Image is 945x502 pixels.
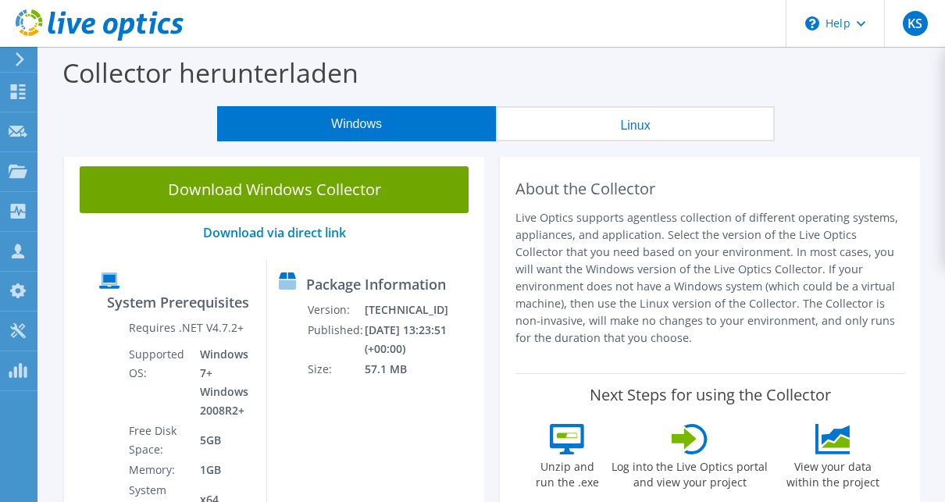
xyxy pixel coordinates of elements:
td: Memory: [128,460,188,480]
label: System Prerequisites [107,294,249,310]
td: [DATE] 13:23:51 (+00:00) [364,320,477,359]
td: [TECHNICAL_ID] [364,300,477,320]
td: 57.1 MB [364,359,477,379]
label: Log into the Live Optics portal and view your project [611,454,768,490]
a: Download via direct link [203,224,346,241]
label: Package Information [306,276,446,292]
td: Windows 7+ Windows 2008R2+ [188,344,255,421]
svg: \n [805,16,819,30]
td: Supported OS: [128,344,188,421]
td: Version: [307,300,364,320]
td: 1GB [188,460,255,480]
button: Linux [496,106,775,141]
label: Collector herunterladen [62,55,358,91]
td: Size: [307,359,364,379]
td: Published: [307,320,364,359]
label: View your data within the project [776,454,889,490]
a: Download Windows Collector [80,166,469,213]
td: Free Disk Space: [128,421,188,460]
h2: About the Collector [515,180,904,198]
td: 5GB [188,421,255,460]
label: Unzip and run the .exe [531,454,603,490]
label: Requires .NET V4.7.2+ [129,320,244,336]
span: KS [903,11,928,36]
button: Windows [217,106,496,141]
label: Next Steps for using the Collector [590,386,831,404]
p: Live Optics supports agentless collection of different operating systems, appliances, and applica... [515,209,904,347]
